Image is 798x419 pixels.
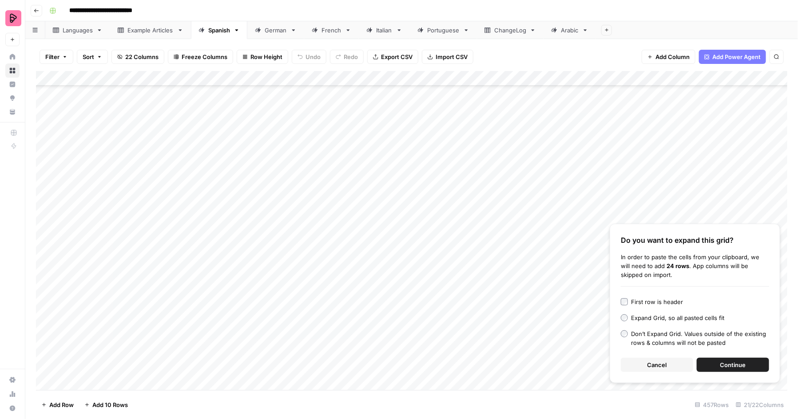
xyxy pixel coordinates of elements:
[79,398,133,412] button: Add 10 Rows
[5,50,20,64] a: Home
[191,21,247,39] a: Spanish
[381,52,413,61] span: Export CSV
[427,26,460,35] div: Portuguese
[5,10,21,26] img: Preply Logo
[49,400,74,409] span: Add Row
[40,50,73,64] button: Filter
[621,235,769,245] div: Do you want to expand this grid?
[712,52,761,61] span: Add Power Agent
[667,262,689,269] b: 24 rows
[422,50,473,64] button: Import CSV
[237,50,288,64] button: Row Height
[359,21,410,39] a: Italian
[631,329,769,347] div: Don’t Expand Grid. Values outside of the existing rows & columns will not be pasted
[182,52,227,61] span: Freeze Columns
[92,400,128,409] span: Add 10 Rows
[732,398,787,412] div: 21/22 Columns
[83,52,94,61] span: Sort
[304,21,359,39] a: French
[642,50,695,64] button: Add Column
[306,52,321,61] span: Undo
[621,330,628,337] input: Don’t Expand Grid. Values outside of the existing rows & columns will not be pasted
[63,26,93,35] div: Languages
[621,253,769,279] div: In order to paste the cells from your clipboard, we will need to add . App columns will be skippe...
[250,52,282,61] span: Row Height
[621,298,628,305] input: First row is header
[544,21,596,39] a: Arabic
[561,26,579,35] div: Arabic
[5,77,20,91] a: Insights
[110,21,191,39] a: Example Articles
[111,50,164,64] button: 22 Columns
[344,52,358,61] span: Redo
[5,105,20,119] a: Your Data
[647,360,667,369] span: Cancel
[5,387,20,401] a: Usage
[720,360,746,369] span: Continue
[367,50,418,64] button: Export CSV
[292,50,326,64] button: Undo
[631,297,683,306] div: First row is header
[127,26,174,35] div: Example Articles
[621,358,693,372] button: Cancel
[330,50,364,64] button: Redo
[265,26,287,35] div: German
[45,52,60,61] span: Filter
[5,401,20,415] button: Help + Support
[168,50,233,64] button: Freeze Columns
[621,314,628,321] input: Expand Grid, so all pasted cells fit
[208,26,230,35] div: Spanish
[494,26,526,35] div: ChangeLog
[699,50,766,64] button: Add Power Agent
[436,52,468,61] span: Import CSV
[247,21,304,39] a: German
[477,21,544,39] a: ChangeLog
[376,26,393,35] div: Italian
[45,21,110,39] a: Languages
[5,63,20,78] a: Browse
[631,313,725,322] div: Expand Grid, so all pasted cells fit
[691,398,732,412] div: 457 Rows
[410,21,477,39] a: Portuguese
[36,398,79,412] button: Add Row
[697,358,769,372] button: Continue
[125,52,159,61] span: 22 Columns
[77,50,108,64] button: Sort
[5,373,20,387] a: Settings
[5,7,20,29] button: Workspace: Preply
[5,91,20,105] a: Opportunities
[322,26,341,35] div: French
[655,52,690,61] span: Add Column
